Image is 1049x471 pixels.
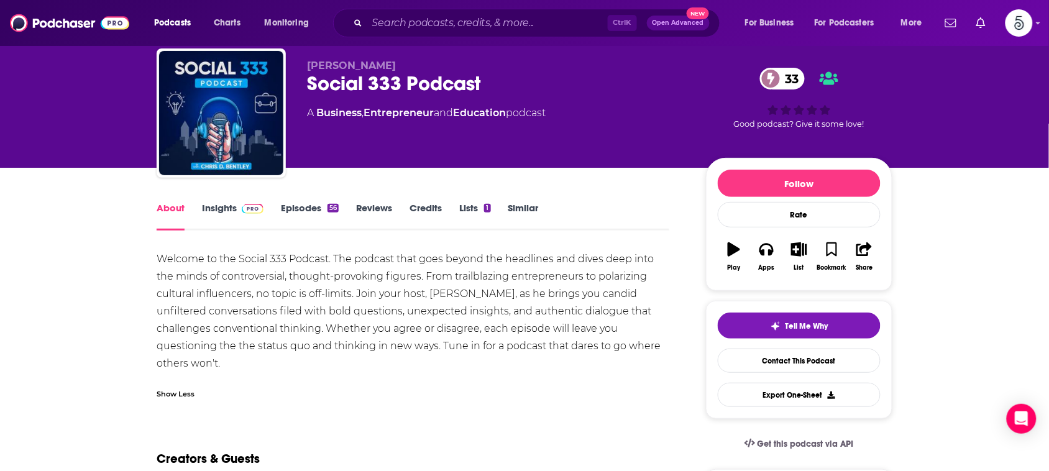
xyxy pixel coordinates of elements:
a: 33 [760,68,805,89]
span: For Podcasters [815,14,874,32]
div: Share [856,264,873,272]
span: , [362,107,364,119]
button: open menu [807,13,892,33]
span: Monitoring [265,14,309,32]
button: Show profile menu [1005,9,1033,37]
a: Similar [508,202,539,231]
div: Open Intercom Messenger [1007,404,1037,434]
a: Lists1 [459,202,490,231]
div: Play [728,264,741,272]
button: Open AdvancedNew [647,16,710,30]
a: InsightsPodchaser Pro [202,202,263,231]
button: open menu [256,13,325,33]
div: Search podcasts, credits, & more... [345,9,732,37]
span: More [901,14,922,32]
button: Share [848,234,881,279]
a: Show notifications dropdown [971,12,991,34]
span: Get this podcast via API [758,439,854,449]
span: [PERSON_NAME] [307,60,396,71]
span: Tell Me Why [786,321,828,331]
a: Charts [206,13,248,33]
div: 33Good podcast? Give it some love! [706,60,892,137]
div: Bookmark [817,264,846,272]
button: Play [718,234,750,279]
span: Good podcast? Give it some love! [734,119,864,129]
button: Apps [750,234,782,279]
a: Entrepreneur [364,107,434,119]
span: For Business [745,14,794,32]
div: A podcast [307,106,546,121]
img: tell me why sparkle [771,321,781,331]
div: Apps [759,264,775,272]
a: Show notifications dropdown [940,12,961,34]
button: open menu [892,13,938,33]
button: tell me why sparkleTell Me Why [718,313,881,339]
a: Episodes56 [281,202,339,231]
div: 56 [328,204,339,213]
button: open menu [736,13,810,33]
a: Business [316,107,362,119]
div: 1 [484,204,490,213]
button: Export One-Sheet [718,383,881,407]
span: Open Advanced [653,20,704,26]
span: 33 [772,68,805,89]
button: open menu [145,13,207,33]
button: List [783,234,815,279]
span: Podcasts [154,14,191,32]
img: Podchaser Pro [242,204,263,214]
img: Podchaser - Follow, Share and Rate Podcasts [10,11,129,35]
a: Contact This Podcast [718,349,881,373]
a: Reviews [356,202,392,231]
img: Social 333 Podcast [159,51,283,175]
div: Rate [718,202,881,227]
a: About [157,202,185,231]
span: New [687,7,709,19]
h2: Creators & Guests [157,451,260,467]
a: Get this podcast via API [735,429,864,459]
div: Welcome to the Social 333 Podcast. The podcast that goes beyond the headlines and dives deep into... [157,250,669,372]
a: Credits [410,202,442,231]
button: Follow [718,170,881,197]
div: List [794,264,804,272]
a: Education [453,107,506,119]
button: Bookmark [815,234,848,279]
span: Charts [214,14,240,32]
input: Search podcasts, credits, & more... [367,13,608,33]
img: User Profile [1005,9,1033,37]
span: and [434,107,453,119]
span: Logged in as Spiral5-G2 [1005,9,1033,37]
span: Ctrl K [608,15,637,31]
